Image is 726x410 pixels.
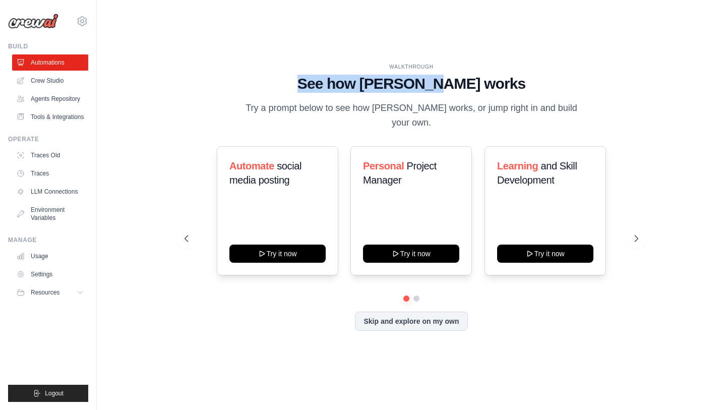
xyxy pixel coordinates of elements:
[355,312,467,331] button: Skip and explore on my own
[242,101,581,131] p: Try a prompt below to see how [PERSON_NAME] works, or jump right in and build your own.
[12,73,88,89] a: Crew Studio
[12,91,88,107] a: Agents Repository
[185,63,638,71] div: WALKTHROUGH
[185,75,638,93] h1: See how [PERSON_NAME] works
[497,160,538,171] span: Learning
[229,245,326,263] button: Try it now
[45,389,64,397] span: Logout
[12,165,88,182] a: Traces
[12,248,88,264] a: Usage
[8,236,88,244] div: Manage
[8,135,88,143] div: Operate
[12,54,88,71] a: Automations
[229,160,274,171] span: Automate
[497,160,577,186] span: and Skill Development
[12,266,88,282] a: Settings
[8,42,88,50] div: Build
[363,245,459,263] button: Try it now
[8,385,88,402] button: Logout
[497,245,593,263] button: Try it now
[12,284,88,301] button: Resources
[363,160,404,171] span: Personal
[676,362,726,410] iframe: Chat Widget
[12,184,88,200] a: LLM Connections
[12,202,88,226] a: Environment Variables
[8,14,58,29] img: Logo
[31,288,59,297] span: Resources
[12,109,88,125] a: Tools & Integrations
[12,147,88,163] a: Traces Old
